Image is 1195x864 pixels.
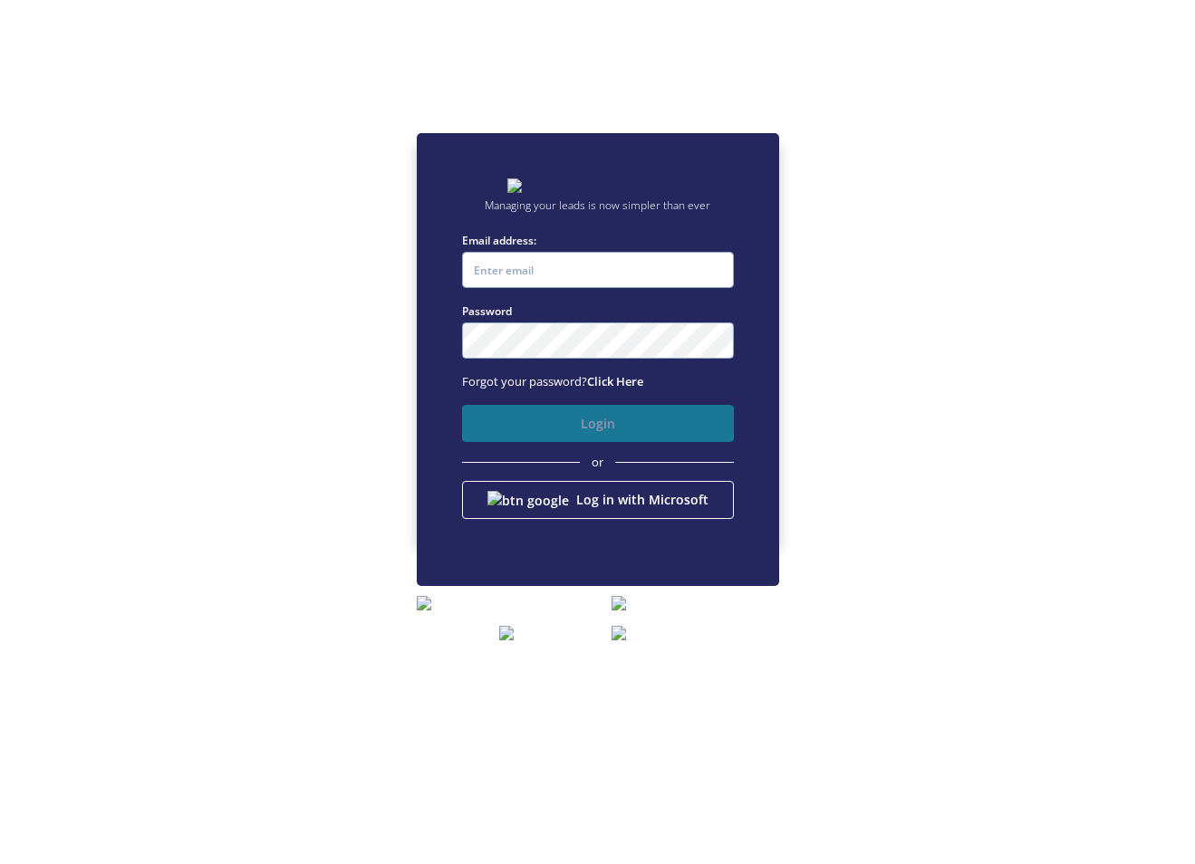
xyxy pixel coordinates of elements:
[487,491,569,510] img: btn google
[499,626,584,644] img: SOC2 badges
[462,373,643,389] span: Forgot your password?
[462,405,734,442] button: Login
[462,481,734,520] button: Log in with Microsoft
[612,626,697,644] img: SOC2 badges
[592,454,603,472] span: or
[507,178,689,193] img: brand-logo.png
[462,252,734,288] input: Enter email
[462,197,734,214] p: Managing your leads is now simpler than ever
[462,232,734,249] label: Email address:
[587,373,643,389] a: Click Here
[462,302,734,320] label: Password
[417,596,431,610] img: playstore.png
[612,596,626,610] img: appstore.png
